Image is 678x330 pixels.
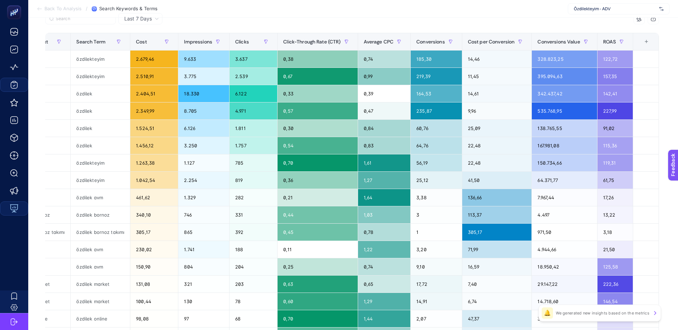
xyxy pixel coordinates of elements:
div: özdilekteyim [71,68,130,85]
div: 6.126 [178,120,229,137]
div: 1,61 [358,154,411,171]
div: 97 [178,310,229,327]
div: 138.765,55 [532,120,597,137]
div: 0,44 [278,206,357,223]
div: 13,22 [597,206,633,223]
span: Conversions [416,39,445,45]
div: 1,03 [358,206,411,223]
div: 25,12 [411,172,462,189]
div: 204 [230,258,277,275]
div: 0,57 [278,102,357,119]
div: 746 [178,206,229,223]
div: 1.329 [178,189,229,206]
div: 392 [230,224,277,241]
div: özdilekteyim [71,51,130,67]
div: 150.734,66 [532,154,597,171]
div: özdilek [71,102,130,119]
div: 0,84 [358,120,411,137]
div: 1.757 [230,137,277,154]
div: 122,72 [597,51,633,67]
span: Click-Through Rate (CTR) [283,39,340,45]
div: 17,72 [411,276,462,293]
div: 150,90 [130,258,178,275]
div: 342.437,42 [532,85,597,102]
div: 29.147,22 [532,276,597,293]
div: 0,74 [358,51,411,67]
div: 🔔 [542,307,553,319]
span: / [86,6,88,11]
div: 0,74 [358,258,411,275]
div: özdilek avm [71,258,130,275]
div: 9,96 [462,102,532,119]
div: özdilekteyim [71,172,130,189]
div: 78 [230,293,277,310]
div: 4.497 [532,206,597,223]
div: 1,27 [358,172,411,189]
div: 25,09 [462,120,532,137]
div: 113,37 [462,206,532,223]
div: 6,74 [462,293,532,310]
div: özdilek market [71,293,130,310]
div: 0,11 [278,241,357,258]
div: 56,19 [411,154,462,171]
span: Cost per Conversion [468,39,515,45]
div: 2.679,46 [130,51,178,67]
div: 1.741 [178,241,229,258]
div: 9.633 [178,51,229,67]
span: Last 7 Days [124,15,152,22]
img: svg%3e [659,5,664,12]
div: 1.042,54 [130,172,178,189]
div: 71,99 [462,241,532,258]
div: 98,08 [130,310,178,327]
div: 6.122 [230,85,277,102]
div: özdilek [71,120,130,137]
div: 7.967,44 [532,189,597,206]
div: 0,70 [278,154,357,171]
div: özdilek avm [71,241,130,258]
div: 2,07 [411,310,462,327]
div: özdilekteyim [71,154,130,171]
div: özdilek bornoz takımı [71,224,130,241]
div: 2.404,51 [130,85,178,102]
div: 1.127 [178,154,229,171]
div: 0,25 [278,258,357,275]
span: Back To Analysis [44,6,82,12]
div: 14.718,60 [532,293,597,310]
div: 136,66 [462,189,532,206]
div: 0,36 [278,172,357,189]
div: 16,59 [462,258,532,275]
div: 1.524,51 [130,120,178,137]
div: 819 [230,172,277,189]
div: 17,26 [597,189,633,206]
div: 61,75 [597,172,633,189]
div: 100,44 [130,293,178,310]
div: 340,10 [130,206,178,223]
div: 1,22 [358,241,411,258]
div: 18.950,42 [532,258,597,275]
div: 1.811 [230,120,277,137]
span: Cost [136,39,147,45]
div: + [640,39,653,45]
div: 0,38 [278,51,357,67]
div: 1.456,12 [130,137,178,154]
div: 115,36 [597,137,633,154]
span: Search Keywords & Terms [99,6,157,12]
div: özdilek online [71,310,130,327]
div: 13 items selected [639,39,644,54]
div: 157,35 [597,68,633,85]
div: 0,30 [278,120,357,137]
div: 3,18 [597,224,633,241]
span: Clicks [235,39,249,45]
div: 3,20 [411,241,462,258]
p: We generated new insights based on the metrics [556,310,649,316]
div: 22,48 [462,154,532,171]
div: 282 [230,189,277,206]
div: 395.094,63 [532,68,597,85]
div: 4.971 [230,102,277,119]
div: 0,39 [358,85,411,102]
div: 0,83 [358,137,411,154]
div: 535.768,95 [532,102,597,119]
div: 1,29 [358,293,411,310]
div: özdilek avm [71,189,130,206]
div: 164,53 [411,85,462,102]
